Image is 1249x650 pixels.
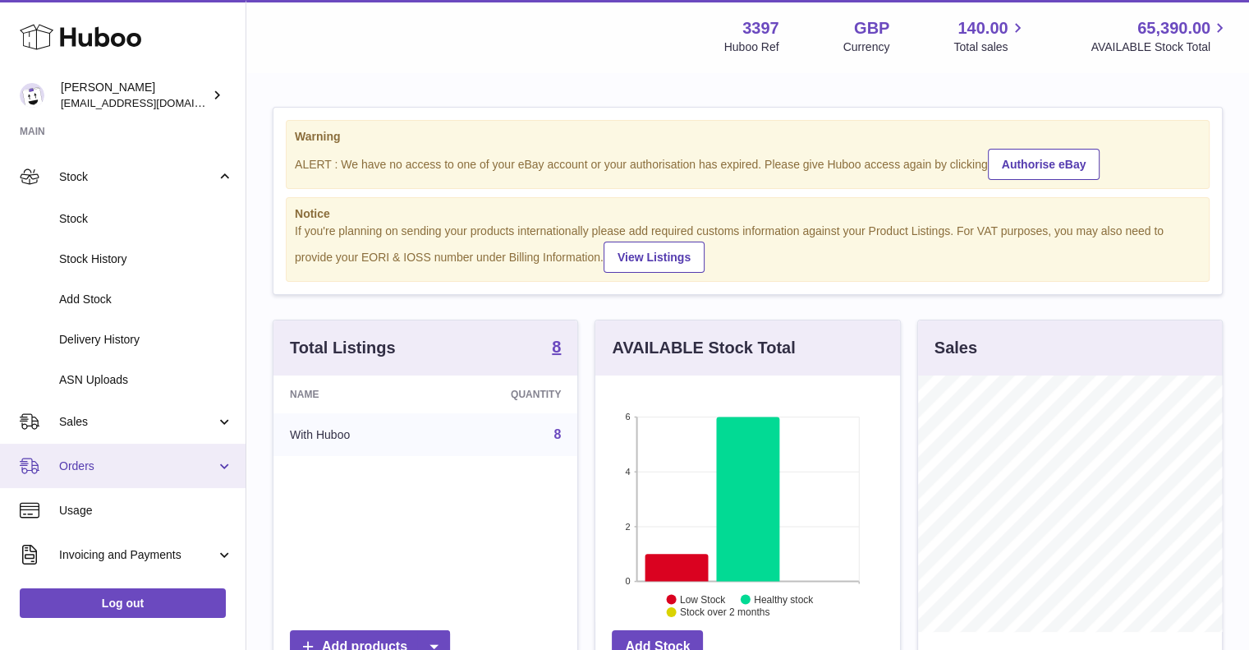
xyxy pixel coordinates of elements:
span: 65,390.00 [1137,17,1210,39]
text: 6 [626,412,631,422]
strong: 8 [552,339,561,355]
span: Sales [59,414,216,430]
div: ALERT : We have no access to one of your eBay account or your authorisation has expired. Please g... [295,146,1201,180]
span: Invoicing and Payments [59,547,216,563]
span: Total sales [953,39,1026,55]
a: 8 [552,339,561,358]
strong: 3397 [742,17,779,39]
h3: Sales [934,337,977,359]
a: 65,390.00 AVAILABLE Stock Total [1091,17,1229,55]
span: [EMAIL_ADDRESS][DOMAIN_NAME] [61,96,241,109]
span: Usage [59,503,233,519]
th: Name [273,376,434,413]
div: Currency [843,39,890,55]
text: 2 [626,522,631,532]
span: AVAILABLE Stock Total [1091,39,1229,55]
td: With Huboo [273,413,434,456]
text: Stock over 2 months [680,606,769,618]
strong: Notice [295,206,1201,222]
a: Authorise eBay [988,149,1100,180]
span: Orders [59,459,216,474]
span: Stock [59,169,216,185]
a: 140.00 Total sales [953,17,1026,55]
div: If you're planning on sending your products internationally please add required customs informati... [295,224,1201,273]
span: 140.00 [957,17,1008,39]
strong: GBP [854,17,889,39]
span: Add Stock [59,292,233,307]
h3: Total Listings [290,337,396,359]
strong: Warning [295,129,1201,145]
text: 4 [626,467,631,477]
span: Stock [59,211,233,227]
a: Log out [20,588,226,618]
text: Healthy stock [754,594,814,606]
div: Huboo Ref [724,39,779,55]
th: Quantity [434,376,577,413]
text: Low Stock [680,594,726,606]
a: View Listings [604,242,705,273]
span: ASN Uploads [59,372,233,388]
div: [PERSON_NAME] [61,80,209,111]
img: sales@canchema.com [20,83,44,108]
a: 8 [553,427,561,441]
h3: AVAILABLE Stock Total [612,337,795,359]
text: 0 [626,576,631,586]
span: Stock History [59,251,233,267]
span: Delivery History [59,332,233,348]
